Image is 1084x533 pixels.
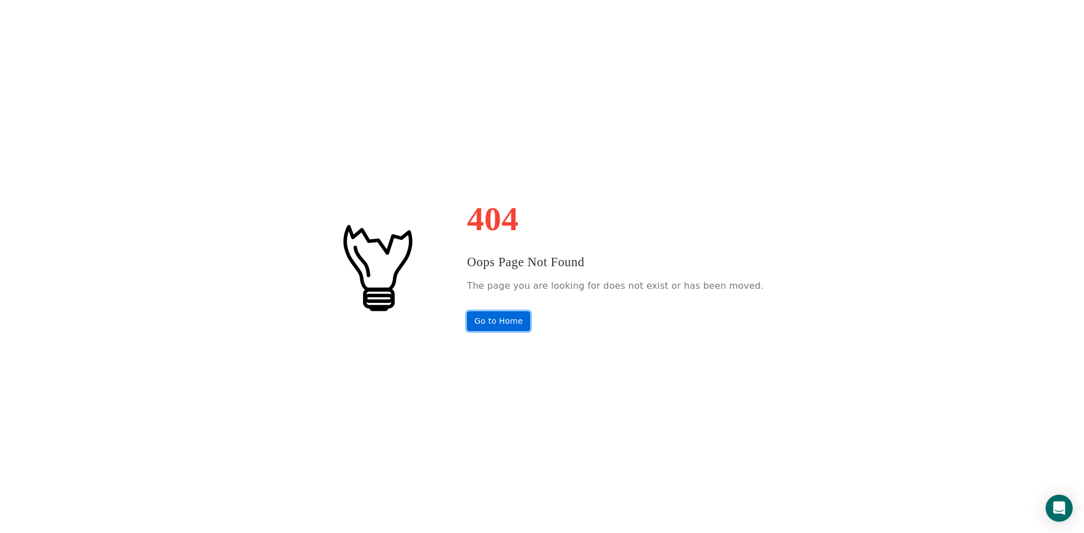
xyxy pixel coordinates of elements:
[320,210,433,323] img: #
[467,311,530,331] a: Go to Home
[467,253,763,272] h3: Oops Page Not Found
[467,277,763,294] p: The page you are looking for does not exist or has been moved.
[467,202,763,236] h1: 404
[1046,495,1073,522] div: Open Intercom Messenger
